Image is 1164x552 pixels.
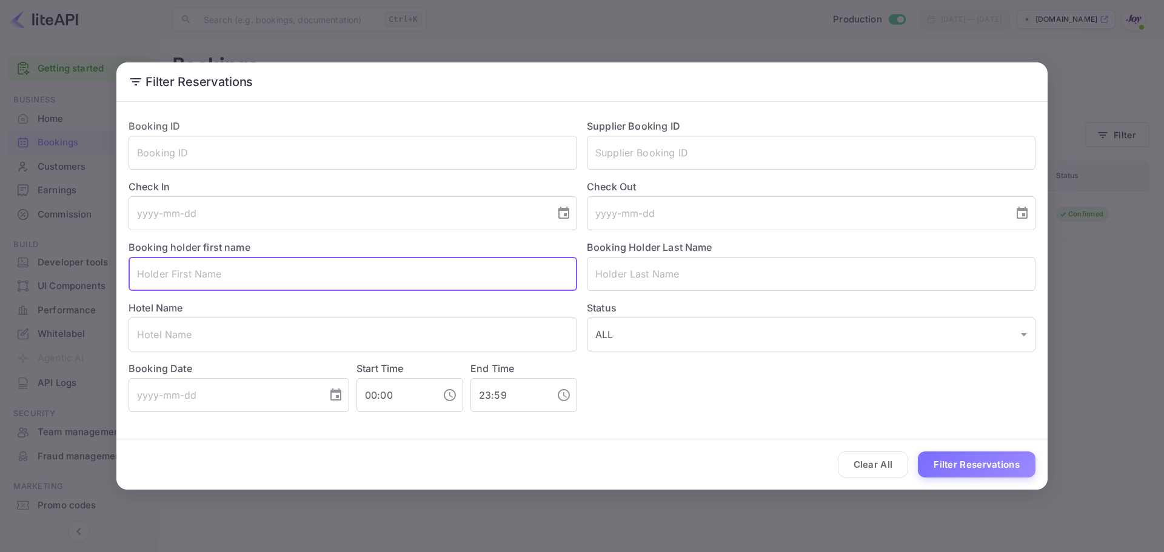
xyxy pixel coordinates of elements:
label: Booking ID [129,120,181,132]
button: Choose date [1010,201,1034,225]
input: yyyy-mm-dd [129,196,547,230]
button: Choose time, selected time is 11:59 PM [552,383,576,407]
label: Booking Holder Last Name [587,241,712,253]
label: Booking Date [129,361,349,376]
button: Clear All [838,451,909,477]
label: Hotel Name [129,302,183,314]
button: Filter Reservations [918,451,1035,477]
input: yyyy-mm-dd [587,196,1005,230]
label: Start Time [356,362,404,374]
input: Booking ID [129,136,577,170]
button: Choose date [552,201,576,225]
input: Holder Last Name [587,257,1035,291]
input: Hotel Name [129,318,577,351]
input: hh:mm [470,378,547,412]
button: Choose date [324,383,348,407]
input: yyyy-mm-dd [129,378,319,412]
div: ALL [587,318,1035,351]
label: Check Out [587,179,1035,194]
button: Choose time, selected time is 12:00 AM [438,383,462,407]
label: Booking holder first name [129,241,250,253]
input: Supplier Booking ID [587,136,1035,170]
h2: Filter Reservations [116,62,1048,101]
label: Status [587,301,1035,315]
input: Holder First Name [129,257,577,291]
input: hh:mm [356,378,433,412]
label: Check In [129,179,577,194]
label: Supplier Booking ID [587,120,680,132]
label: End Time [470,362,514,374]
